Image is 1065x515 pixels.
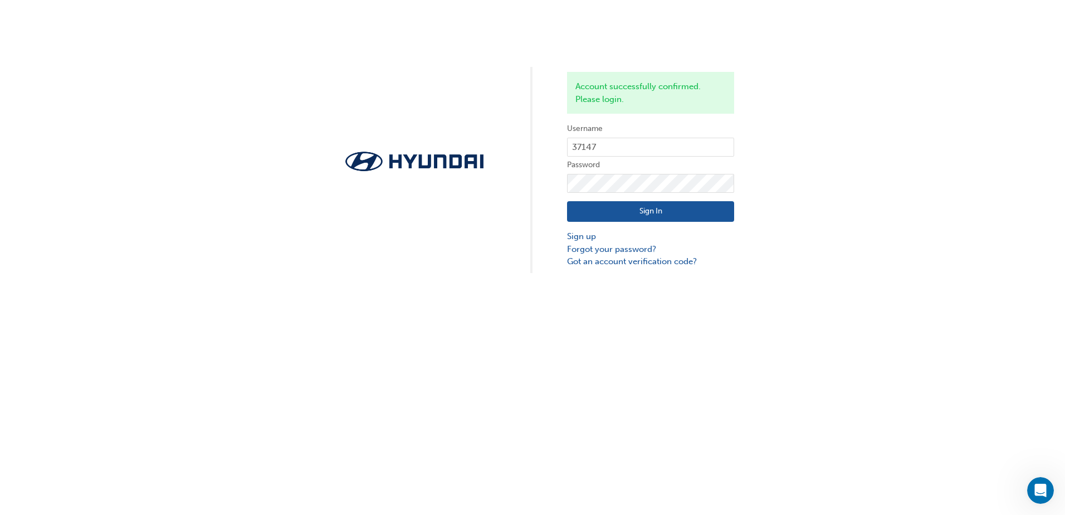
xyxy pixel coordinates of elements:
[1027,477,1054,504] iframe: Intercom live chat
[567,201,734,222] button: Sign In
[567,158,734,172] label: Password
[567,122,734,135] label: Username
[567,138,734,157] input: Username
[331,148,498,174] img: Trak
[567,255,734,268] a: Got an account verification code?
[567,243,734,256] a: Forgot your password?
[567,72,734,114] div: Account successfully confirmed. Please login.
[567,230,734,243] a: Sign up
